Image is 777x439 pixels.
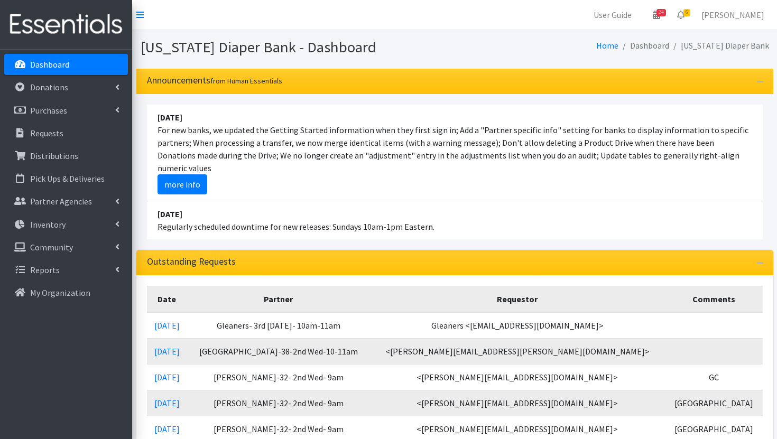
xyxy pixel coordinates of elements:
p: Reports [30,265,60,275]
h1: [US_STATE] Diaper Bank - Dashboard [141,38,451,57]
small: from Human Essentials [210,76,282,86]
li: For new banks, we updated the Getting Started information when they first sign in; Add a "Partner... [147,105,763,201]
a: [PERSON_NAME] [693,4,773,25]
p: Purchases [30,105,67,116]
li: Dashboard [618,38,669,53]
p: Community [30,242,73,253]
th: Date [147,286,188,312]
td: <[PERSON_NAME][EMAIL_ADDRESS][DOMAIN_NAME]> [370,390,665,416]
td: <[PERSON_NAME][EMAIL_ADDRESS][DOMAIN_NAME]> [370,364,665,390]
td: GC [665,364,762,390]
a: My Organization [4,282,128,303]
th: Partner [187,286,369,312]
a: [DATE] [154,346,180,357]
a: [DATE] [154,372,180,382]
th: Comments [665,286,762,312]
p: Donations [30,82,68,92]
span: 6 [683,9,690,16]
p: Requests [30,128,63,138]
td: Gleaners- 3rd [DATE]- 10am-11am [187,312,369,339]
p: Dashboard [30,59,69,70]
a: Community [4,237,128,258]
strong: [DATE] [158,209,182,219]
a: more info [158,174,207,194]
a: [DATE] [154,398,180,408]
a: User Guide [585,4,640,25]
h3: Announcements [147,75,282,86]
li: [US_STATE] Diaper Bank [669,38,769,53]
li: Regularly scheduled downtime for new releases: Sundays 10am-1pm Eastern. [147,201,763,239]
p: My Organization [30,287,90,298]
span: 24 [656,9,666,16]
a: Requests [4,123,128,144]
td: [PERSON_NAME]-32- 2nd Wed- 9am [187,390,369,416]
td: <[PERSON_NAME][EMAIL_ADDRESS][PERSON_NAME][DOMAIN_NAME]> [370,338,665,364]
a: Home [596,40,618,51]
p: Distributions [30,151,78,161]
a: Reports [4,259,128,281]
a: [DATE] [154,320,180,331]
td: [PERSON_NAME]-32- 2nd Wed- 9am [187,364,369,390]
a: 24 [644,4,669,25]
td: [GEOGRAPHIC_DATA]-38-2nd Wed-10-11am [187,338,369,364]
strong: [DATE] [158,112,182,123]
p: Pick Ups & Deliveries [30,173,105,184]
a: Inventory [4,214,128,235]
h3: Outstanding Requests [147,256,236,267]
a: Purchases [4,100,128,121]
a: Pick Ups & Deliveries [4,168,128,189]
a: Donations [4,77,128,98]
td: [GEOGRAPHIC_DATA] [665,390,762,416]
a: Dashboard [4,54,128,75]
a: Partner Agencies [4,191,128,212]
p: Inventory [30,219,66,230]
td: Gleaners <[EMAIL_ADDRESS][DOMAIN_NAME]> [370,312,665,339]
th: Requestor [370,286,665,312]
p: Partner Agencies [30,196,92,207]
a: Distributions [4,145,128,166]
a: 6 [669,4,693,25]
a: [DATE] [154,424,180,434]
img: HumanEssentials [4,7,128,42]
